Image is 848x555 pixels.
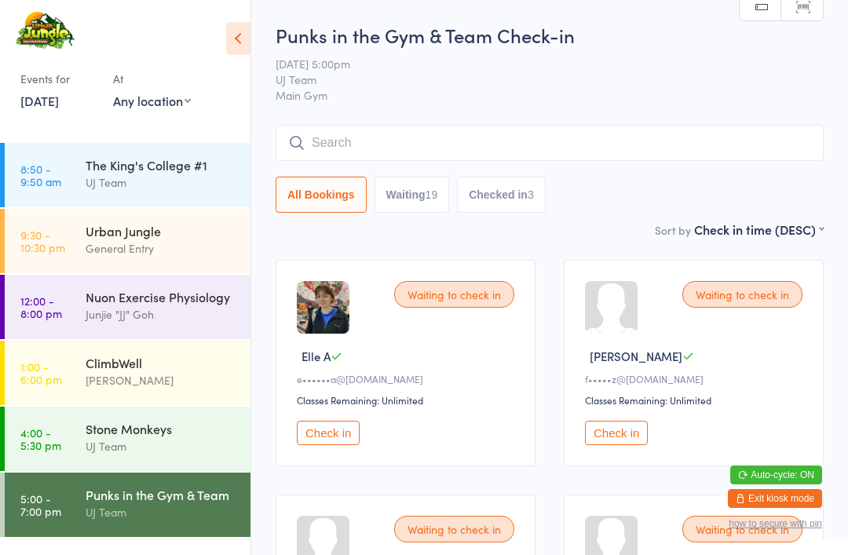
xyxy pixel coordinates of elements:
[86,420,237,437] div: Stone Monkeys
[694,221,824,238] div: Check in time (DESC)
[276,125,824,161] input: Search
[86,305,237,323] div: Junjie "JJ" Goh
[297,372,519,385] div: e••••••a@[DOMAIN_NAME]
[728,489,822,508] button: Exit kiosk mode
[20,492,61,517] time: 5:00 - 7:00 pm
[86,486,237,503] div: Punks in the Gym & Team
[730,466,822,484] button: Auto-cycle: ON
[297,421,360,445] button: Check in
[20,92,59,109] a: [DATE]
[297,281,349,334] img: image1752486241.png
[394,516,514,542] div: Waiting to check in
[16,12,75,50] img: Urban Jungle Indoor Rock Climbing
[682,516,802,542] div: Waiting to check in
[276,71,799,87] span: UJ Team
[86,222,237,239] div: Urban Jungle
[86,239,237,257] div: General Entry
[394,281,514,308] div: Waiting to check in
[86,371,237,389] div: [PERSON_NAME]
[5,275,250,339] a: 12:00 -8:00 pmNuon Exercise PhysiologyJunjie "JJ" Goh
[276,87,824,103] span: Main Gym
[86,173,237,192] div: UJ Team
[585,372,807,385] div: f•••••z@[DOMAIN_NAME]
[655,222,691,238] label: Sort by
[729,518,822,529] button: how to secure with pin
[86,437,237,455] div: UJ Team
[297,393,519,407] div: Classes Remaining: Unlimited
[86,156,237,173] div: The King's College #1
[276,22,824,48] h2: Punks in the Gym & Team Check-in
[276,177,367,213] button: All Bookings
[86,288,237,305] div: Nuon Exercise Physiology
[86,354,237,371] div: ClimbWell
[20,228,65,254] time: 9:30 - 10:30 pm
[113,92,191,109] div: Any location
[20,162,61,188] time: 8:50 - 9:50 am
[375,177,450,213] button: Waiting19
[276,56,799,71] span: [DATE] 5:00pm
[585,393,807,407] div: Classes Remaining: Unlimited
[585,421,648,445] button: Check in
[20,426,61,451] time: 4:00 - 5:30 pm
[20,66,97,92] div: Events for
[20,294,62,319] time: 12:00 - 8:00 pm
[302,348,331,364] span: Elle A
[5,473,250,537] a: 5:00 -7:00 pmPunks in the Gym & TeamUJ Team
[682,281,802,308] div: Waiting to check in
[5,407,250,471] a: 4:00 -5:30 pmStone MonkeysUJ Team
[426,188,438,201] div: 19
[86,503,237,521] div: UJ Team
[457,177,546,213] button: Checked in3
[5,209,250,273] a: 9:30 -10:30 pmUrban JungleGeneral Entry
[113,66,191,92] div: At
[5,341,250,405] a: 1:00 -6:00 pmClimbWell[PERSON_NAME]
[528,188,534,201] div: 3
[5,143,250,207] a: 8:50 -9:50 amThe King's College #1UJ Team
[590,348,682,364] span: [PERSON_NAME]
[20,360,62,385] time: 1:00 - 6:00 pm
